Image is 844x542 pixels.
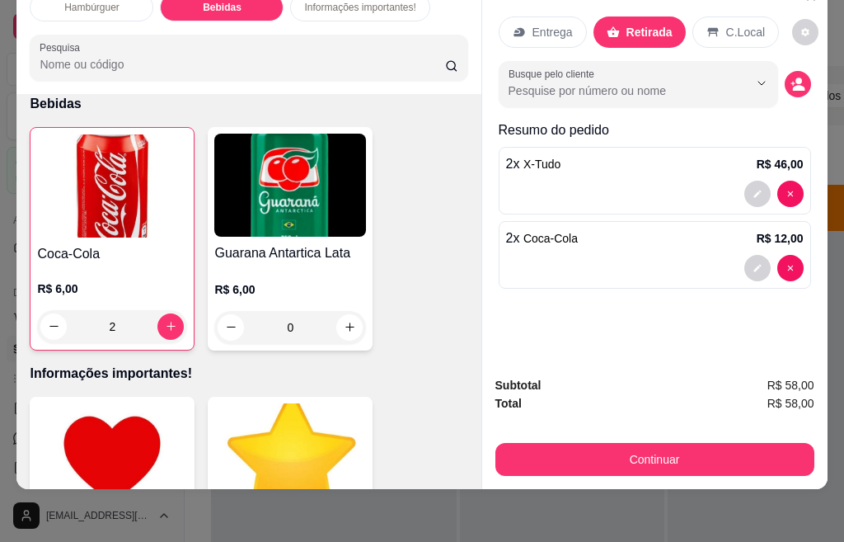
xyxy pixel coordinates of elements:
button: decrease-product-quantity [792,19,818,45]
button: decrease-product-quantity [744,255,771,281]
button: decrease-product-quantity [744,181,771,207]
button: decrease-product-quantity [218,314,244,341]
p: Retirada [626,24,673,40]
h4: Guarana Antartica Lata [214,243,366,263]
button: increase-product-quantity [157,313,184,340]
p: Informações importantes! [30,364,467,384]
span: R$ 58,00 [767,376,814,394]
img: product-image [37,134,187,238]
img: product-image [214,403,366,507]
p: R$ 46,00 [757,156,804,172]
span: X-Tudo [523,158,560,171]
button: increase-product-quantity [336,314,363,341]
p: Bebidas [30,94,467,114]
button: Continuar [495,443,814,476]
p: Resumo do pedido [499,120,811,140]
img: product-image [36,403,188,507]
input: Pesquisa [40,56,445,73]
img: product-image [214,134,366,237]
p: Bebidas [203,1,241,14]
span: R$ 58,00 [767,394,814,412]
p: R$ 12,00 [757,230,804,247]
strong: Subtotal [495,379,542,392]
p: 2 x [506,229,579,248]
strong: Total [495,397,522,410]
button: Show suggestions [748,70,775,97]
p: Entrega [532,24,573,40]
button: decrease-product-quantity [40,313,67,340]
p: Hambúrguer [64,1,120,14]
button: decrease-product-quantity [785,71,811,97]
p: C.Local [726,24,765,40]
label: Busque pelo cliente [509,67,600,81]
input: Busque pelo cliente [509,82,722,99]
p: R$ 6,00 [214,281,366,298]
p: R$ 6,00 [37,280,187,297]
h4: Coca-Cola [37,244,187,264]
p: 2 x [506,154,561,174]
span: Coca-Cola [523,232,578,245]
button: decrease-product-quantity [777,181,804,207]
button: decrease-product-quantity [777,255,804,281]
p: Informações importantes! [304,1,415,14]
label: Pesquisa [40,40,86,54]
